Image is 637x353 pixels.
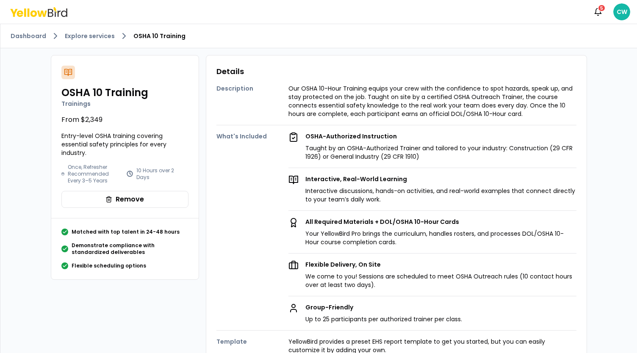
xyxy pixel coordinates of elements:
button: Remove [61,191,188,208]
h2: OSHA 10 Training [61,86,188,99]
p: Trainings [61,99,188,108]
p: Matched with top talent in 24-48 hours [72,229,180,235]
p: Up to 25 participants per authorized trainer per class. [305,315,462,323]
a: Dashboard [11,32,46,40]
p: From $2,349 [61,115,188,125]
nav: breadcrumb [11,31,627,41]
p: Interactive discussions, hands-on activities, and real-world examples that connect directly to yo... [305,187,576,204]
p: Once, Refresher Recommended Every 3–5 Years [68,164,123,184]
p: Flexible Delivery, On Site [305,260,576,269]
p: 10 Hours over 2 Days [136,167,188,181]
p: Interactive, Real-World Learning [305,175,576,183]
p: Your YellowBird Pro brings the curriculum, handles rosters, and processes DOL/OSHA 10-Hour course... [305,229,576,246]
p: Demonstrate compliance with standardized deliverables [72,242,188,256]
span: CW [613,3,630,20]
h4: What's Included [216,132,288,141]
button: 5 [590,3,607,20]
p: Our OSHA 10-Hour Training equips your crew with the confidence to spot hazards, speak up, and sta... [288,84,576,118]
p: Taught by an OSHA-Authorized Trainer and tailored to your industry: Construction (29 CFR 1926) or... [305,144,576,161]
h3: Details [216,66,576,77]
p: OSHA-Authorized Instruction [305,132,576,141]
div: 5 [598,4,606,12]
a: Explore services [65,32,115,40]
p: All Required Materials + DOL/OSHA 10-Hour Cards [305,218,576,226]
p: Group-Friendly [305,303,462,312]
h4: Template [216,337,288,346]
p: Entry-level OSHA training covering essential safety principles for every industry. [61,132,188,157]
p: We come to you! Sessions are scheduled to meet OSHA Outreach rules (10 contact hours over at leas... [305,272,576,289]
span: OSHA 10 Training [133,32,186,40]
p: Flexible scheduling options [72,262,146,269]
h4: Description [216,84,288,93]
